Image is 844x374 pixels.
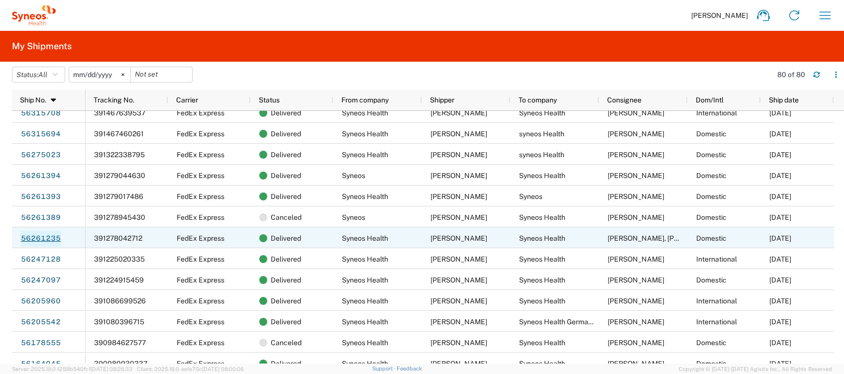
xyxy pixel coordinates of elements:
span: Shipper [430,96,454,104]
span: Delivered [271,102,301,123]
a: 56261389 [20,210,61,226]
span: 07/23/2025 [769,172,791,180]
span: Consignee [607,96,641,104]
span: Eugenio Sanchez [430,234,487,242]
a: 56205542 [20,314,61,330]
span: Syneos Health Germany GMBH [519,318,618,326]
span: Domestic [696,151,727,159]
span: 391279044630 [94,172,145,180]
span: 07/22/2025 [769,234,791,242]
span: Domestic [696,234,727,242]
span: Yancho Hristov [608,255,664,263]
span: International [696,318,737,326]
span: Domestic [696,192,727,200]
span: FedEx Express [177,109,224,117]
span: Isil Montaner [608,130,664,138]
span: Domestic [696,360,727,368]
span: 07/16/2025 [769,318,791,326]
a: Feedback [397,366,422,372]
a: 56261393 [20,189,61,205]
span: Syneos Health [342,130,388,138]
span: 390984627577 [94,339,146,347]
span: Syneos Health [342,297,388,305]
span: FedEx Express [177,360,224,368]
span: Syneos Health [342,318,388,326]
span: To company [519,96,557,104]
span: syneos Health [519,151,564,159]
span: 07/28/2025 [769,109,791,117]
a: 56261394 [20,168,61,184]
span: FedEx Express [177,255,224,263]
span: 390980930337 [94,360,147,368]
span: Domestic [696,276,727,284]
span: Ines Viana [608,109,664,117]
span: Raquel Julian [608,360,664,368]
a: 56247128 [20,252,61,268]
span: Syneos Health [519,234,565,242]
span: FedEx Express [177,297,224,305]
span: 07/23/2025 [769,213,791,221]
span: Syneos [519,192,542,200]
span: 391086699526 [94,297,146,305]
span: 07/17/2025 [769,297,791,305]
span: 391279017486 [94,192,143,200]
span: Delivered [271,228,301,249]
a: 56261235 [20,231,61,247]
span: 391278945430 [94,213,145,221]
span: 07/14/2025 [769,360,791,368]
span: From company [341,96,389,104]
span: All [38,71,47,79]
span: FedEx Express [177,234,224,242]
span: Client: 2025.19.0-aefe70c [137,366,244,372]
span: Eugenio Sanchez [430,339,487,347]
span: International [696,109,737,117]
span: FedEx Express [177,151,224,159]
span: Carrier [176,96,198,104]
span: FedEx Express [177,318,224,326]
span: Syneos Health [342,255,388,263]
input: Not set [131,67,192,82]
span: Delivered [271,353,301,374]
span: syneos Health [519,130,564,138]
span: 07/28/2025 [769,130,791,138]
span: Eugenio Sanchez [430,297,487,305]
span: Eugenio Sanchez [430,130,487,138]
span: Rosa Mesonero [608,339,664,347]
span: 391278042712 [94,234,142,242]
span: 07/23/2025 [769,151,791,159]
span: Syneos Health [519,339,565,347]
span: Eugenio Sanchez [430,109,487,117]
span: [DATE] 08:00:06 [202,366,244,372]
span: FedEx Express [177,130,224,138]
span: Domestic [696,172,727,180]
a: 56178555 [20,335,61,351]
span: International [696,297,737,305]
span: Server: 2025.19.0-1259b540fc1 [12,366,132,372]
span: Eugenio Sanchez [430,276,487,284]
span: FedEx Express [177,192,224,200]
span: Domestic [696,130,727,138]
span: Syneos Health [342,276,388,284]
span: Delivered [271,270,301,290]
span: Syneos Health [519,213,565,221]
span: FedEx Express [177,213,224,221]
span: Julita Gonzalez [430,213,487,221]
span: Syneos Health [342,151,388,159]
span: Delivered [271,249,301,270]
span: Laura Guijarro [608,276,664,284]
span: Syneos Health [519,360,565,368]
span: Delivered [271,186,301,207]
span: Antoine Kouwonou [608,318,664,326]
h2: My Shipments [12,40,72,52]
span: Status [259,96,280,104]
span: Syneos [342,213,365,221]
span: Eugenio Sanchez [430,151,487,159]
span: [DATE] 08:26:33 [91,366,132,372]
span: Syneos Health [519,255,565,263]
span: Eugenio Sanchez [430,255,487,263]
span: Ship No. [20,96,46,104]
span: Delivered [271,144,301,165]
span: 391080396715 [94,318,144,326]
span: Syneos Health [519,109,565,117]
span: Delivered [271,290,301,311]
